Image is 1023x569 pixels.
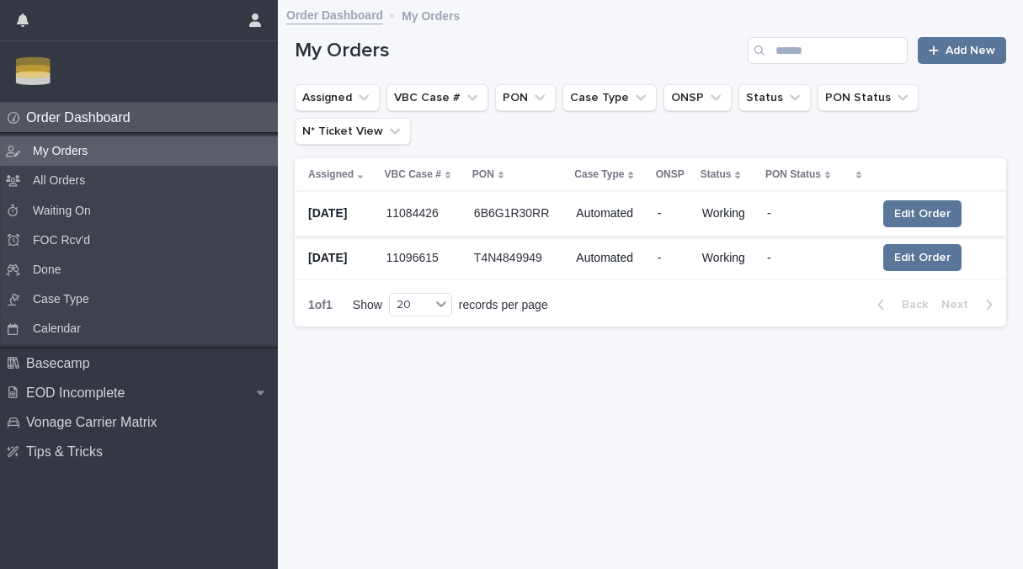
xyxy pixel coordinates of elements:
[295,39,741,63] h1: My Orders
[19,109,144,125] p: Order Dashboard
[19,232,104,248] p: FOC Rcv'd
[663,84,732,111] button: ONSP
[13,55,53,88] img: Zbn3osBRTqmJoOucoKu4
[402,4,460,24] p: My Orders
[738,84,811,111] button: Status
[883,244,962,271] button: Edit Order
[386,247,441,266] p: 11096615
[656,163,685,186] p: ONSP
[818,84,919,111] button: PON Status
[295,236,1006,279] tr: [DATE]1109661511096615 T4N4849949T4N4849949 Automated-Working-Edit Order
[472,163,494,186] p: PON
[495,84,556,111] button: PON
[892,299,928,311] span: Back
[386,84,488,111] button: VBC Case #
[935,297,1006,312] button: Next
[748,37,908,64] input: Search
[295,192,1006,236] tr: [DATE]1108442611084426 6B6G1R30RR6B6G1R30RR Automated-Working-Edit Order
[353,297,382,313] p: Show
[701,163,732,186] p: Status
[474,247,546,266] p: T4N4849949
[941,299,978,311] span: Next
[576,250,643,266] p: Automated
[308,205,372,221] p: [DATE]
[308,163,354,186] p: Assigned
[459,297,548,313] p: records per page
[658,250,689,266] p: -
[864,297,935,312] button: Back
[19,444,116,460] p: Tips & Tricks
[894,249,951,266] span: Edit Order
[576,205,643,221] p: Automated
[767,250,840,266] p: -
[308,250,372,266] p: [DATE]
[19,355,104,371] p: Basecamp
[19,414,171,430] p: Vonage Carrier Matrix
[295,284,346,327] p: 1 of 1
[946,45,995,56] span: Add New
[918,37,1006,64] a: Add New
[765,163,821,186] p: PON Status
[702,205,754,221] p: Working
[19,321,94,337] p: Calendar
[286,3,383,24] a: Order Dashboard
[894,205,951,222] span: Edit Order
[295,118,411,145] button: N* Ticket View
[384,163,440,186] p: VBC Case #
[574,163,624,186] p: Case Type
[295,84,380,111] button: Assigned
[19,262,74,278] p: Done
[19,385,138,401] p: EOD Incomplete
[767,205,840,221] p: -
[883,200,962,227] button: Edit Order
[19,291,103,307] p: Case Type
[390,295,430,315] div: 20
[702,250,754,266] p: Working
[474,202,553,221] p: 6B6G1R30RR
[658,205,689,221] p: -
[19,143,101,159] p: My Orders
[19,203,104,219] p: Waiting On
[386,202,441,221] p: 11084426
[562,84,657,111] button: Case Type
[19,173,99,189] p: All Orders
